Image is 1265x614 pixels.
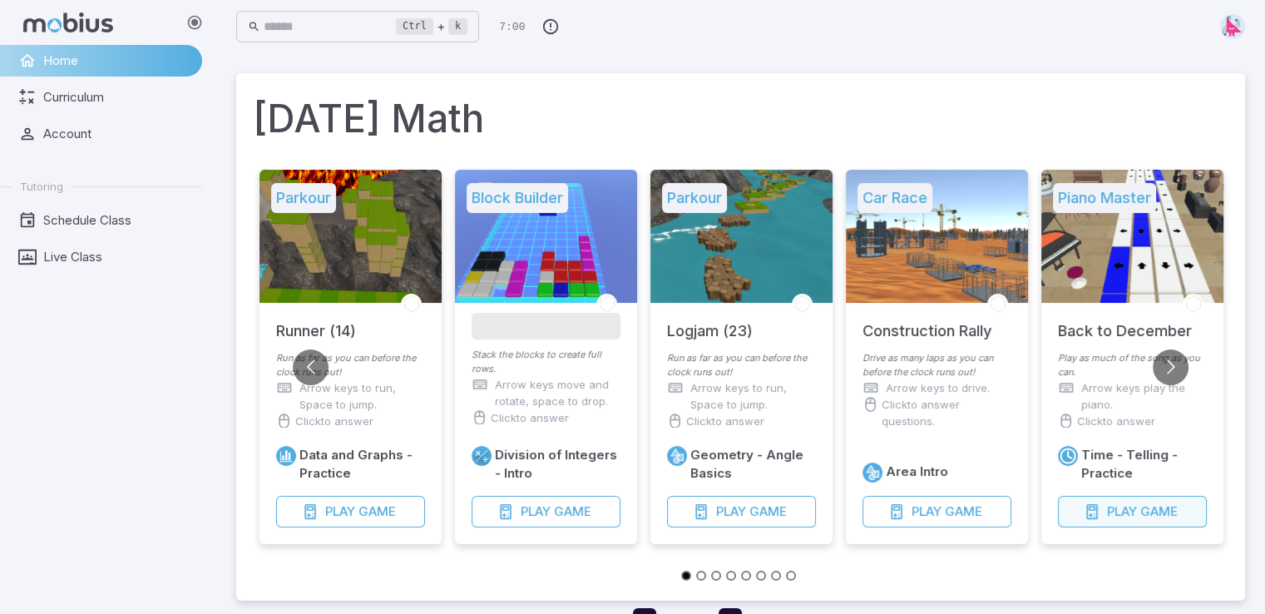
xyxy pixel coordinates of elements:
h5: Block Builder [467,183,568,213]
p: Time Remaining [499,19,525,36]
div: + [396,17,467,37]
span: Game [749,503,787,521]
kbd: k [448,18,467,35]
kbd: Ctrl [396,18,433,35]
button: PlayGame [667,496,816,527]
span: Home [43,52,190,70]
h6: Geometry - Angle Basics [690,446,816,483]
a: Multiply/Divide [472,446,492,466]
span: Account [43,125,190,143]
p: Click to answer questions. [686,413,816,446]
button: Go to slide 4 [726,571,736,581]
span: Curriculum [43,88,190,106]
span: Play [521,503,551,521]
h5: Car Race [857,183,932,213]
h5: Construction Rally [862,303,991,343]
button: Go to slide 8 [786,571,796,581]
span: Play [716,503,746,521]
button: PlayGame [276,496,425,527]
span: Play [1107,503,1137,521]
span: Game [358,503,396,521]
p: Run as far as you can before the clock runs out! [276,351,425,379]
p: Arrow keys move and rotate, space to drop. [495,376,620,409]
p: Click to answer questions. [882,396,1011,429]
p: Drive as many laps as you can before the clock runs out! [862,351,1011,379]
button: PlayGame [1058,496,1207,527]
p: Run as far as you can before the clock runs out! [667,351,816,379]
span: Tutoring [20,179,63,194]
span: Live Class [43,248,190,266]
button: Go to slide 5 [741,571,751,581]
span: Play [912,503,941,521]
p: Click to answer questions. [491,409,620,443]
h6: Area Intro [886,463,948,481]
h6: Division of Integers - Intro [495,446,620,483]
span: Play [325,503,355,521]
button: Go to slide 7 [771,571,781,581]
span: Game [1140,503,1178,521]
button: Go to slide 1 [681,571,691,581]
p: Play as much of the song as you can. [1058,351,1207,379]
h5: Back to December [1058,303,1192,343]
a: Time [1058,446,1078,466]
a: Data/Graphing [276,446,296,466]
a: Geometry 2D [667,446,687,466]
button: Go to slide 2 [696,571,706,581]
h5: Runner (14) [276,303,356,343]
h5: Parkour [662,183,727,213]
h6: Time - Telling - Practice [1081,446,1207,483]
button: Go to slide 3 [711,571,721,581]
p: Click to answer questions. [295,413,425,446]
button: Go to next slide [1153,349,1188,385]
p: Arrow keys to drive. [886,379,990,396]
button: Go to slide 6 [756,571,766,581]
h5: Parkour [271,183,336,213]
span: Game [554,503,591,521]
p: Arrow keys to run, Space to jump. [299,379,425,413]
h5: Logjam (23) [667,303,753,343]
h5: Piano Master [1053,183,1156,213]
p: Stack the blocks to create full rows. [472,348,620,376]
p: Arrow keys to run, Space to jump. [690,379,816,413]
h6: Data and Graphs - Practice [299,446,425,483]
button: Go to previous slide [293,349,329,385]
img: right-triangle.svg [1220,14,1245,39]
p: Arrow keys play the piano. [1081,379,1207,413]
span: Game [945,503,982,521]
button: Report an Issue [535,11,566,42]
span: Schedule Class [43,211,190,230]
a: Geometry 2D [862,463,882,483]
button: PlayGame [472,496,620,527]
p: Click to answer questions. [1077,413,1207,446]
button: PlayGame [862,496,1011,527]
h1: [DATE] Math [253,90,1228,146]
